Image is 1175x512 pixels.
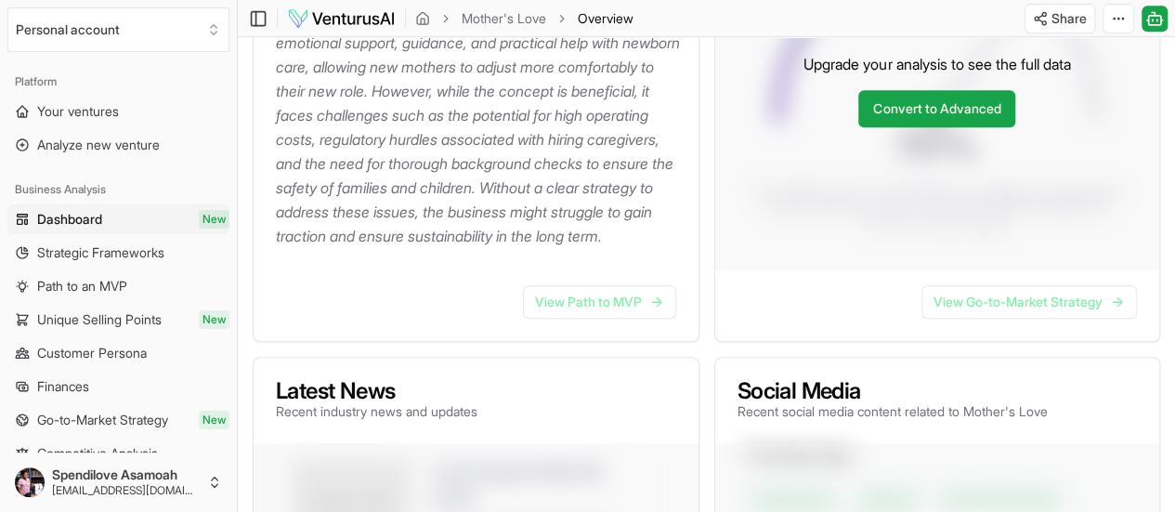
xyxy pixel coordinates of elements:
[287,7,396,30] img: logo
[7,372,229,401] a: Finances
[7,7,229,52] button: Select an organization
[738,402,1048,421] p: Recent social media content related to Mother's Love
[199,411,229,429] span: New
[578,9,633,28] span: Overview
[858,90,1015,127] a: Convert to Advanced
[37,310,162,329] span: Unique Selling Points
[37,344,147,362] span: Customer Persona
[7,238,229,268] a: Strategic Frameworks
[276,380,477,402] h3: Latest News
[37,277,127,295] span: Path to an MVP
[52,466,200,483] span: Spendilove Asamoah
[37,411,168,429] span: Go-to-Market Strategy
[37,377,89,396] span: Finances
[52,483,200,498] span: [EMAIL_ADDRESS][DOMAIN_NAME]
[415,9,633,28] nav: breadcrumb
[523,285,676,319] a: View Path to MVP
[37,243,164,262] span: Strategic Frameworks
[7,67,229,97] div: Platform
[199,210,229,229] span: New
[37,444,158,463] span: Competitive Analysis
[921,285,1137,319] a: View Go-to-Market Strategy
[7,439,229,468] a: Competitive Analysis
[7,97,229,126] a: Your ventures
[738,380,1048,402] h3: Social Media
[37,210,102,229] span: Dashboard
[276,402,477,421] p: Recent industry news and updates
[37,102,119,121] span: Your ventures
[37,136,160,154] span: Analyze new venture
[7,204,229,234] a: DashboardNew
[1051,9,1087,28] span: Share
[1025,4,1095,33] button: Share
[462,9,546,28] a: Mother's Love
[7,305,229,335] a: Unique Selling PointsNew
[7,405,229,435] a: Go-to-Market StrategyNew
[7,175,229,204] div: Business Analysis
[199,310,229,329] span: New
[7,130,229,160] a: Analyze new venture
[7,271,229,301] a: Path to an MVP
[7,338,229,368] a: Customer Persona
[15,467,45,497] img: ACg8ocKJfc8C1MJYm78Y6ekTROkiCnbSVp0He56j7zJwBiUsbRaDg-Gz=s96-c
[7,460,229,505] button: Spendilove Asamoah[EMAIL_ADDRESS][DOMAIN_NAME]
[803,53,1070,75] p: Upgrade your analysis to see the full data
